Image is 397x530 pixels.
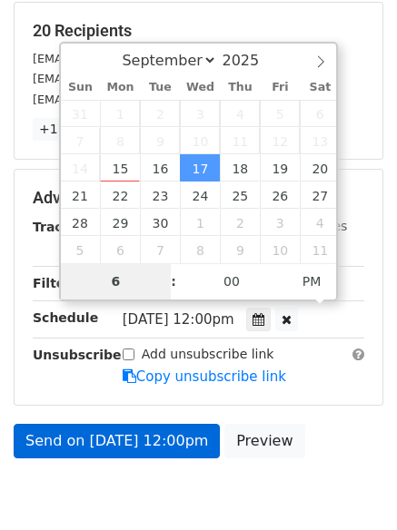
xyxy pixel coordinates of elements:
[220,209,260,236] span: October 2, 2025
[300,82,340,93] span: Sat
[61,127,101,154] span: September 7, 2025
[220,100,260,127] span: September 4, 2025
[61,263,172,299] input: Hour
[61,182,101,209] span: September 21, 2025
[100,127,140,154] span: September 8, 2025
[260,100,300,127] span: September 5, 2025
[100,82,140,93] span: Mon
[300,154,340,182] span: September 20, 2025
[220,154,260,182] span: September 18, 2025
[260,82,300,93] span: Fri
[180,236,220,263] span: October 8, 2025
[140,127,180,154] span: September 9, 2025
[33,118,109,141] a: +17 more
[260,154,300,182] span: September 19, 2025
[33,72,235,85] small: [EMAIL_ADDRESS][DOMAIN_NAME]
[300,127,340,154] span: September 13, 2025
[100,236,140,263] span: October 6, 2025
[100,154,140,182] span: September 15, 2025
[180,100,220,127] span: September 3, 2025
[300,209,340,236] span: October 4, 2025
[33,348,122,362] strong: Unsubscribe
[260,209,300,236] span: October 3, 2025
[224,424,304,458] a: Preview
[123,368,286,385] a: Copy unsubscribe link
[100,209,140,236] span: September 29, 2025
[140,82,180,93] span: Tue
[176,263,287,299] input: Minute
[287,263,337,299] span: Click to toggle
[123,311,234,328] span: [DATE] 12:00pm
[140,100,180,127] span: September 2, 2025
[300,236,340,263] span: October 11, 2025
[61,209,101,236] span: September 28, 2025
[33,220,94,234] strong: Tracking
[33,310,98,325] strong: Schedule
[33,276,79,290] strong: Filters
[260,236,300,263] span: October 10, 2025
[140,182,180,209] span: September 23, 2025
[171,263,176,299] span: :
[217,52,283,69] input: Year
[260,182,300,209] span: September 26, 2025
[180,209,220,236] span: October 1, 2025
[100,182,140,209] span: September 22, 2025
[180,154,220,182] span: September 17, 2025
[14,424,220,458] a: Send on [DATE] 12:00pm
[33,52,235,65] small: [EMAIL_ADDRESS][DOMAIN_NAME]
[142,345,274,364] label: Add unsubscribe link
[220,236,260,263] span: October 9, 2025
[306,443,397,530] iframe: Chat Widget
[61,100,101,127] span: August 31, 2025
[140,236,180,263] span: October 7, 2025
[33,21,364,41] h5: 20 Recipients
[220,82,260,93] span: Thu
[61,82,101,93] span: Sun
[140,209,180,236] span: September 30, 2025
[100,100,140,127] span: September 1, 2025
[180,127,220,154] span: September 10, 2025
[140,154,180,182] span: September 16, 2025
[180,182,220,209] span: September 24, 2025
[260,127,300,154] span: September 12, 2025
[300,182,340,209] span: September 27, 2025
[220,182,260,209] span: September 25, 2025
[220,127,260,154] span: September 11, 2025
[300,100,340,127] span: September 6, 2025
[61,236,101,263] span: October 5, 2025
[33,188,364,208] h5: Advanced
[61,154,101,182] span: September 14, 2025
[33,93,235,106] small: [EMAIL_ADDRESS][DOMAIN_NAME]
[180,82,220,93] span: Wed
